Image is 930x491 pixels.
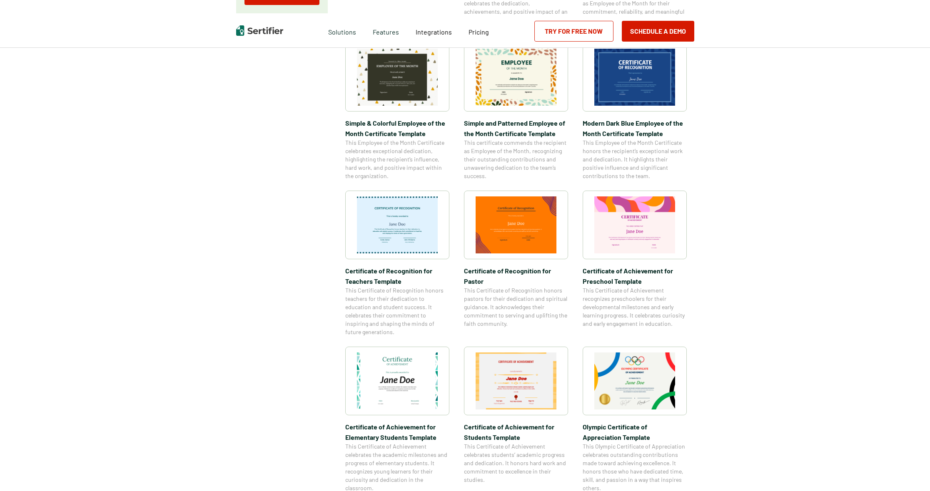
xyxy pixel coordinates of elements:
img: Simple and Patterned Employee of the Month Certificate Template [476,49,556,106]
a: Integrations [416,26,452,36]
img: Certificate of Achievement for Elementary Students Template [357,352,438,409]
span: Solutions [328,26,356,36]
a: Pricing [469,26,489,36]
span: Simple and Patterned Employee of the Month Certificate Template [464,118,568,139]
span: Certificate of Achievement for Students Template [464,422,568,442]
span: This Employee of the Month Certificate honors the recipient’s exceptional work and dedication. It... [583,139,687,180]
img: Certificate of Achievement for Preschool Template [594,196,675,253]
img: Sertifier | Digital Credentialing Platform [236,25,283,36]
img: Modern Dark Blue Employee of the Month Certificate Template [594,49,675,106]
img: Simple & Colorful Employee of the Month Certificate Template [357,49,438,106]
span: Features [373,26,399,36]
span: Certificate of Achievement for Elementary Students Template [345,422,449,442]
span: Certificate of Recognition for Teachers Template [345,265,449,286]
img: Certificate of Recognition for Teachers Template [357,196,438,253]
span: This certificate commends the recipient as Employee of the Month, recognizing their outstanding c... [464,139,568,180]
a: Certificate of Recognition for Teachers TemplateCertificate of Recognition for Teachers TemplateT... [345,191,449,336]
span: Certificate of Achievement for Preschool Template [583,265,687,286]
button: Schedule a Demo [622,21,694,42]
span: Integrations [416,28,452,36]
span: Modern Dark Blue Employee of the Month Certificate Template [583,118,687,139]
span: This Certificate of Achievement celebrates students’ academic progress and dedication. It honors ... [464,442,568,484]
span: This Employee of the Month Certificate celebrates exceptional dedication, highlighting the recipi... [345,139,449,180]
a: Simple & Colorful Employee of the Month Certificate TemplateSimple & Colorful Employee of the Mon... [345,43,449,180]
a: Certificate of Recognition for PastorCertificate of Recognition for PastorThis Certificate of Rec... [464,191,568,336]
span: Simple & Colorful Employee of the Month Certificate Template [345,118,449,139]
img: Certificate of Achievement for Students Template [476,352,556,409]
span: This Certificate of Recognition honors teachers for their dedication to education and student suc... [345,286,449,336]
a: Simple and Patterned Employee of the Month Certificate TemplateSimple and Patterned Employee of t... [464,43,568,180]
img: Olympic Certificate of Appreciation​ Template [594,352,675,409]
span: Olympic Certificate of Appreciation​ Template [583,422,687,442]
a: Modern Dark Blue Employee of the Month Certificate TemplateModern Dark Blue Employee of the Month... [583,43,687,180]
span: This Certificate of Achievement recognizes preschoolers for their developmental milestones and ea... [583,286,687,328]
span: This Certificate of Recognition honors pastors for their dedication and spiritual guidance. It ac... [464,286,568,328]
a: Certificate of Achievement for Preschool TemplateCertificate of Achievement for Preschool Templat... [583,191,687,336]
span: Pricing [469,28,489,36]
img: Certificate of Recognition for Pastor [476,196,556,253]
span: Certificate of Recognition for Pastor [464,265,568,286]
a: Try for Free Now [534,21,613,42]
